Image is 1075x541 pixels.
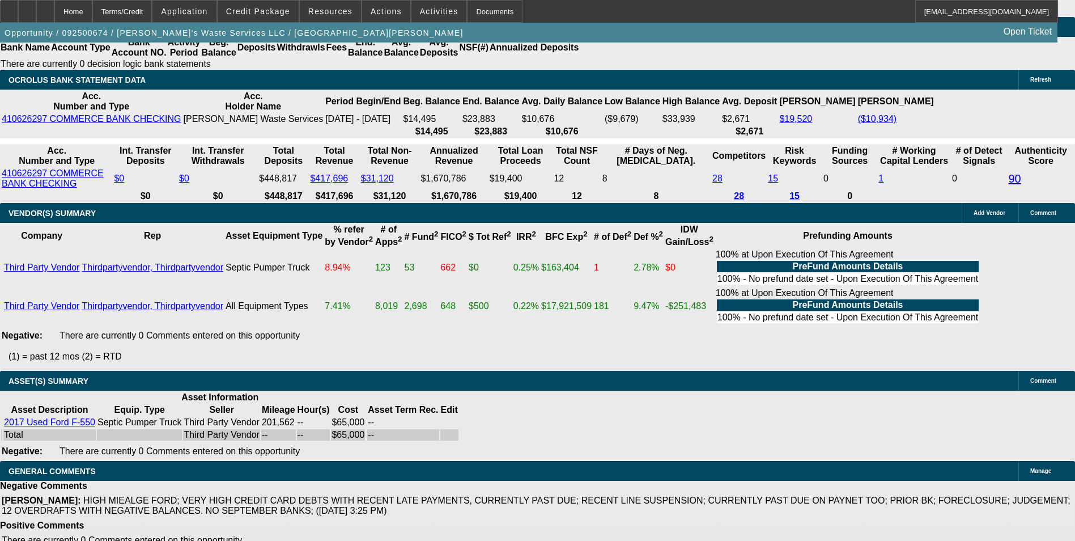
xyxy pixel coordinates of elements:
b: [PERSON_NAME]: [2,496,81,505]
a: 15 [768,174,778,183]
td: $448,817 [258,168,308,189]
td: $2,671 [721,113,777,125]
b: $ Tot Ref [469,232,511,242]
b: PreFund Amounts Details [793,300,903,310]
button: Activities [411,1,467,22]
th: Funding Sources [823,145,877,167]
th: High Balance [662,91,720,112]
th: Authenticity Score [1008,145,1074,167]
th: Asset Term Recommendation [367,404,439,416]
th: # Days of Neg. [MEDICAL_DATA]. [602,145,711,167]
td: $65,000 [331,429,365,441]
b: Asset Information [181,392,258,402]
b: Mileage [262,405,295,415]
th: $0 [179,191,257,202]
sup: 2 [627,230,631,238]
span: Credit Package [226,7,290,16]
th: Annualized Deposits [489,37,579,58]
td: 0 [951,168,1007,189]
a: Open Ticket [999,22,1056,41]
a: 2017 Used Ford F-550 [4,417,95,427]
b: Rep [144,231,161,240]
span: ASSET(S) SUMMARY [9,377,88,386]
b: BFC Exp [546,232,588,242]
span: GENERAL COMMENTS [9,467,96,476]
a: 90 [1008,172,1021,185]
sup: 2 [398,235,402,243]
td: $33,939 [662,113,720,125]
th: # Working Capital Lenders [878,145,950,167]
td: -- [367,429,439,441]
b: Prefunding Amounts [803,231,893,240]
button: Application [152,1,216,22]
th: $448,817 [258,191,308,202]
b: PreFund Amounts Details [793,261,903,271]
td: 2,698 [404,288,439,325]
sup: 2 [709,235,713,243]
b: Asset Description [11,405,88,415]
th: Fees [326,37,347,58]
th: # of Detect Signals [951,145,1007,167]
td: 12 [553,168,600,189]
td: $163,404 [541,249,592,286]
span: HIGH MIEALGE FORD; VERY HIGH CREDIT CARD DEBTS WITH RECENT LATE PAYMENTS, CURRENTLY PAST DUE; REC... [2,496,1070,515]
th: Low Balance [604,91,661,112]
span: OCROLUS BANK STATEMENT DATA [9,75,146,84]
b: Negative: [2,331,43,340]
a: $31,120 [361,174,394,183]
th: Beg. Balance [201,37,236,58]
span: Refresh [1030,77,1051,83]
td: $10,676 [521,113,603,125]
td: ($9,679) [604,113,661,125]
th: $2,671 [721,126,777,137]
a: $0 [179,174,189,183]
b: Seller [209,405,234,415]
td: $65,000 [331,417,365,428]
span: Activities [420,7,458,16]
th: Period Begin/End [325,91,401,112]
td: 0 [823,168,877,189]
button: Actions [362,1,410,22]
td: -$251,483 [665,288,714,325]
a: 28 [712,174,723,183]
td: $19,400 [489,168,553,189]
th: End. Balance [462,91,520,112]
th: NSF(#) [458,37,489,58]
th: 8 [602,191,711,202]
th: Acc. Number and Type [1,145,112,167]
a: 28 [734,191,744,201]
th: Activity Period [167,37,201,58]
a: Third Party Vendor [4,301,79,311]
td: 53 [404,249,439,286]
a: Third Party Vendor [4,263,79,272]
th: Int. Transfer Deposits [113,145,177,167]
div: 100% at Upon Execution Of This Agreement [716,288,980,324]
th: Annualized Revenue [420,145,487,167]
b: # of Def [594,232,631,242]
th: Acc. Holder Name [183,91,324,112]
a: 1 [878,174,883,183]
sup: 2 [369,235,373,243]
b: Hour(s) [298,405,330,415]
b: % refer by Vendor [325,225,373,247]
span: Add Vendor [974,210,1005,216]
th: Avg. Deposit [721,91,777,112]
td: $14,495 [402,113,460,125]
th: Acc. Number and Type [1,91,182,112]
b: Asset Term Rec. [368,405,438,415]
td: 648 [440,288,467,325]
b: Company [21,231,62,240]
td: $0 [665,249,714,286]
td: [DATE] - [DATE] [325,113,401,125]
td: 0.25% [513,249,539,286]
th: Bank Account NO. [111,37,167,58]
td: 2.78% [633,249,664,286]
th: Total Revenue [309,145,359,167]
td: -- [367,417,439,428]
b: Asset Equipment Type [226,231,322,240]
td: 8.94% [324,249,373,286]
div: Total [4,430,95,440]
th: [PERSON_NAME] [857,91,934,112]
th: $417,696 [309,191,359,202]
th: Beg. Balance [402,91,460,112]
